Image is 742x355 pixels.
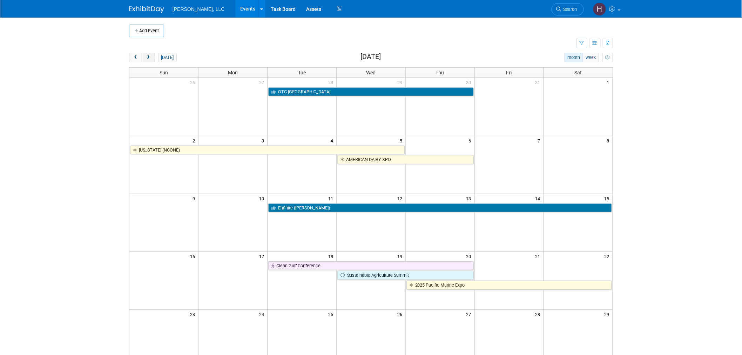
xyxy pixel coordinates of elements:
[606,136,613,145] span: 8
[593,2,606,16] img: Hannah Mulholland
[535,310,544,319] span: 28
[397,252,405,261] span: 19
[189,252,198,261] span: 16
[228,70,238,75] span: Mon
[535,252,544,261] span: 21
[337,271,474,280] a: Sustainable Agriculture Summit
[605,55,610,60] i: Personalize Calendar
[268,261,474,270] a: Clean Gulf Conference
[466,78,474,87] span: 30
[337,155,474,164] a: AMERICAN DAIRY XPO
[466,252,474,261] span: 20
[606,78,613,87] span: 1
[406,281,612,290] a: 2025 Pacific Marine Expo
[397,310,405,319] span: 26
[397,78,405,87] span: 29
[535,78,544,87] span: 31
[189,310,198,319] span: 23
[366,70,376,75] span: Wed
[561,7,577,12] span: Search
[602,53,613,62] button: myCustomButton
[397,194,405,203] span: 12
[142,53,155,62] button: next
[537,136,544,145] span: 7
[298,70,306,75] span: Tue
[189,78,198,87] span: 26
[466,194,474,203] span: 13
[129,25,164,37] button: Add Event
[268,203,612,213] a: Enfinite ([PERSON_NAME])
[268,87,474,96] a: OTC [GEOGRAPHIC_DATA]
[330,136,336,145] span: 4
[130,146,405,155] a: [US_STATE] (NCONE)
[328,194,336,203] span: 11
[399,136,405,145] span: 5
[360,53,381,61] h2: [DATE]
[468,136,474,145] span: 6
[583,53,599,62] button: week
[328,310,336,319] span: 25
[604,310,613,319] span: 29
[173,6,225,12] span: [PERSON_NAME], LLC
[258,310,267,319] span: 24
[160,70,168,75] span: Sun
[158,53,177,62] button: [DATE]
[258,252,267,261] span: 17
[604,194,613,203] span: 15
[535,194,544,203] span: 14
[506,70,512,75] span: Fri
[328,78,336,87] span: 28
[604,252,613,261] span: 22
[565,53,583,62] button: month
[261,136,267,145] span: 3
[129,6,164,13] img: ExhibitDay
[129,53,142,62] button: prev
[258,194,267,203] span: 10
[552,3,584,15] a: Search
[328,252,336,261] span: 18
[574,70,582,75] span: Sat
[436,70,444,75] span: Thu
[466,310,474,319] span: 27
[192,194,198,203] span: 9
[192,136,198,145] span: 2
[258,78,267,87] span: 27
